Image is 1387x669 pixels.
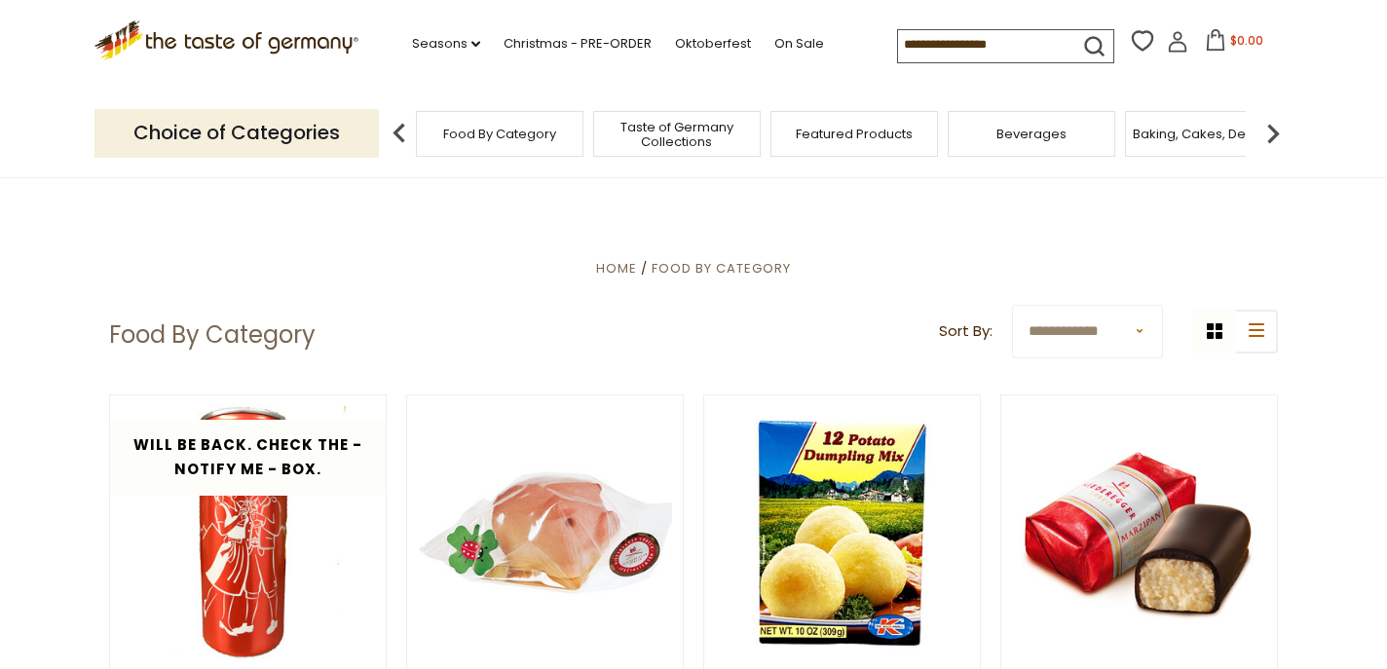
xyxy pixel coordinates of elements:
[380,114,419,153] img: previous arrow
[596,259,637,278] a: Home
[412,33,480,55] a: Seasons
[1230,32,1263,49] span: $0.00
[939,319,993,344] label: Sort By:
[443,127,556,141] a: Food By Category
[652,259,791,278] a: Food By Category
[675,33,751,55] a: Oktoberfest
[774,33,824,55] a: On Sale
[796,127,913,141] a: Featured Products
[996,127,1067,141] a: Beverages
[504,33,652,55] a: Christmas - PRE-ORDER
[109,320,316,350] h1: Food By Category
[1001,430,1277,635] img: Niederegger "Classics Petit" Dark Chocolate Covered Marzipan Loaf, 15g
[94,109,379,157] p: Choice of Categories
[599,120,755,149] a: Taste of Germany Collections
[1133,127,1284,141] a: Baking, Cakes, Desserts
[1254,114,1293,153] img: next arrow
[1192,29,1275,58] button: $0.00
